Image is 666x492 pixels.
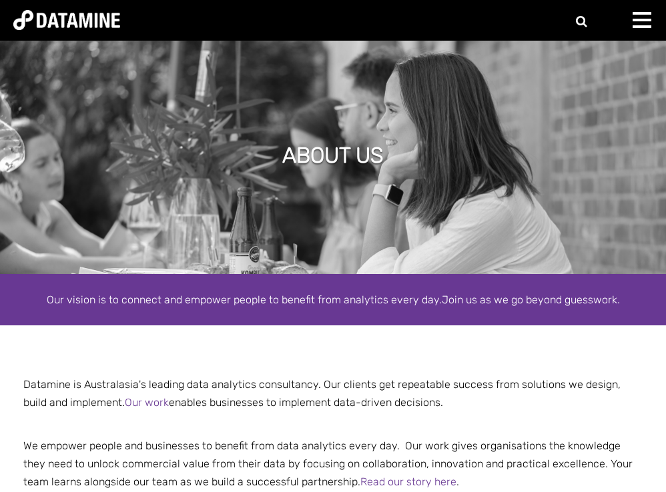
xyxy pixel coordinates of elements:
a: Read our story here [360,475,456,488]
span: Join us as we go beyond guesswork. [442,293,620,306]
span: Our vision is to connect and empower people to benefit from analytics every day. [47,293,442,306]
img: Datamine [13,10,120,30]
a: Our work [125,396,169,409]
p: We empower people and businesses to benefit from data analytics every day. Our work gives organis... [13,418,653,491]
p: Datamine is Australasia's leading data analytics consultancy. Our clients get repeatable success ... [13,375,653,411]
h1: ABOUT US [282,141,384,170]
